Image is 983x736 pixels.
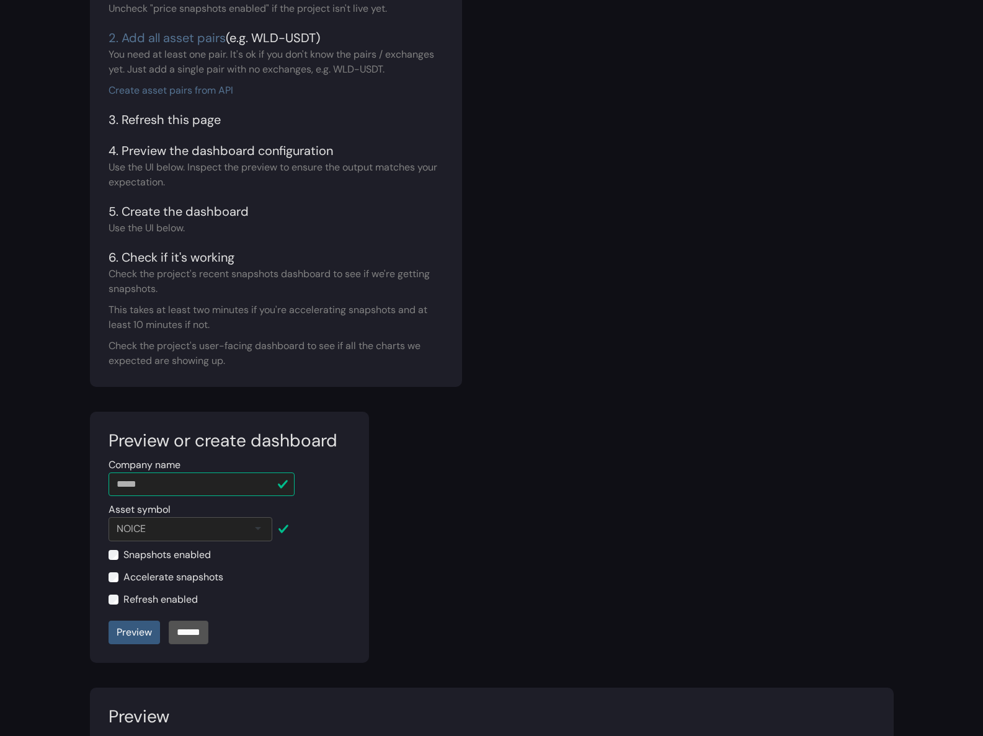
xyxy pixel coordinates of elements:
[109,202,443,221] div: 5. Create the dashboard
[109,248,443,267] div: 6. Check if it's working
[109,706,875,727] h3: Preview
[117,521,146,536] div: NOICE
[109,502,171,517] label: Asset symbol
[109,339,443,368] div: Check the project's user-facing dashboard to see if all the charts we expected are showing up.
[109,141,443,160] div: 4. Preview the dashboard configuration
[109,303,443,332] div: This takes at least two minutes if you're accelerating snapshots and at least 10 minutes if not.
[109,1,443,16] div: Uncheck "price snapshots enabled" if the project isn't live yet.
[109,267,443,296] div: Check the project's recent snapshots dashboard to see if we're getting snapshots.
[123,592,198,607] label: Refresh enabled
[109,221,443,236] div: Use the UI below.
[109,458,180,472] label: Company name
[109,430,350,451] h3: Preview or create dashboard
[123,548,211,562] label: Snapshots enabled
[109,160,443,190] div: Use the UI below. Inspect the preview to ensure the output matches your expectation.
[109,30,226,46] a: 2. Add all asset pairs
[109,47,443,98] div: You need at least one pair. It's ok if you don't know the pairs / exchanges yet. Just add a singl...
[109,84,233,97] a: Create asset pairs from API
[109,29,443,47] div: (e.g. WLD-USDT)
[109,110,443,129] div: 3. Refresh this page
[109,621,160,644] div: Preview
[123,570,223,585] label: Accelerate snapshots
